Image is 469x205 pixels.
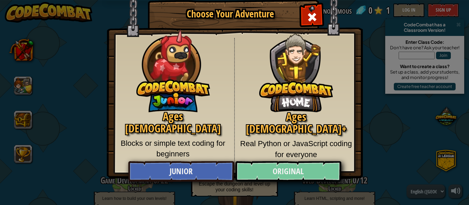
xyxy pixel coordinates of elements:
[136,25,210,112] img: CodeCombat Junior hero character
[259,22,333,112] img: CodeCombat Original hero character
[160,9,301,20] h1: Choose Your Adventure
[240,138,353,160] p: Real Python or JavaScript coding for everyone
[235,161,341,182] a: Original
[117,138,229,159] p: Blocks or simple text coding for beginners
[117,111,229,134] h2: Ages [DEMOGRAPHIC_DATA]
[240,111,353,135] h2: Ages [DEMOGRAPHIC_DATA]+
[128,161,234,182] a: Junior
[301,5,323,27] div: Close modal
